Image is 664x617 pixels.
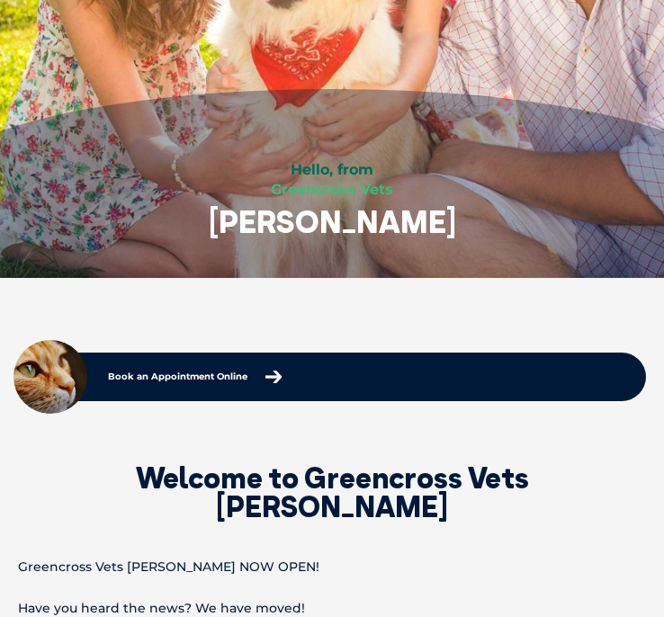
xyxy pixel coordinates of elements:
[99,362,291,392] a: Book an Appointment Online
[271,181,393,198] span: Greencross Vets
[18,557,646,577] p: Greencross Vets [PERSON_NAME] NOW OPEN!
[18,463,646,521] h2: Welcome to Greencross Vets [PERSON_NAME]
[33,205,631,238] h1: [PERSON_NAME]
[291,161,373,178] span: Hello, from
[108,372,247,381] p: Book an Appointment Online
